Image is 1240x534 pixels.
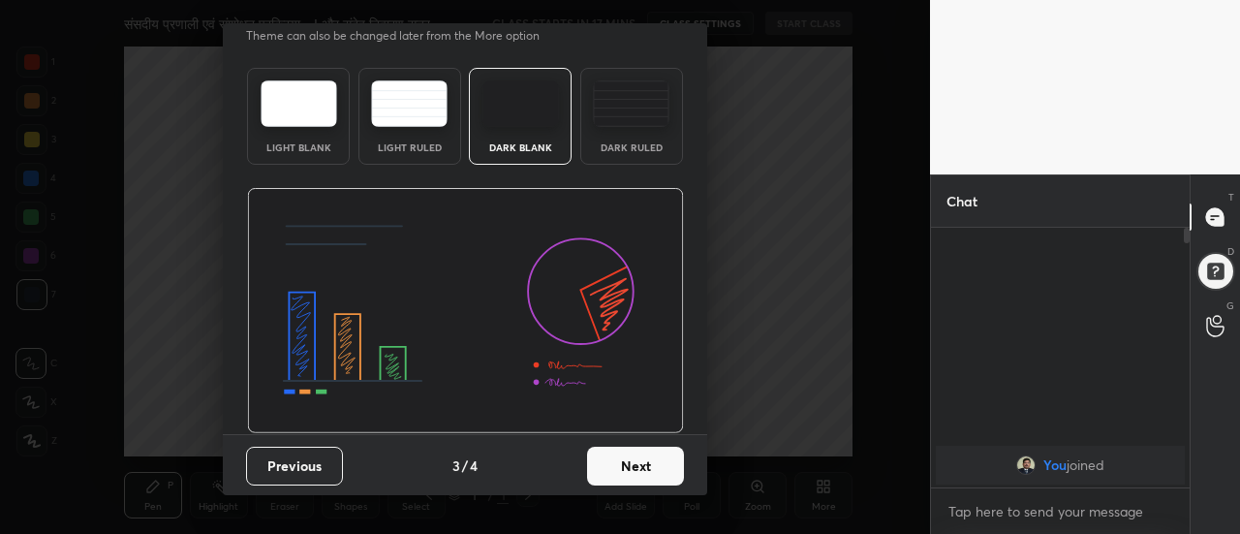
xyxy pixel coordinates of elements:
[1227,244,1234,259] p: D
[260,142,337,152] div: Light Blank
[452,455,460,476] h4: 3
[1043,457,1067,473] span: You
[247,188,684,434] img: darkThemeBanner.d06ce4a2.svg
[1228,190,1234,204] p: T
[246,447,343,486] button: Previous
[1067,457,1104,473] span: joined
[482,80,559,127] img: darkTheme.f0cc69e5.svg
[593,142,670,152] div: Dark Ruled
[931,175,993,227] p: Chat
[1016,455,1036,475] img: 16f2c636641f46738db132dff3252bf4.jpg
[371,80,448,127] img: lightRuledTheme.5fabf969.svg
[587,447,684,486] button: Next
[462,455,468,476] h4: /
[261,80,337,127] img: lightTheme.e5ed3b09.svg
[931,442,1190,488] div: grid
[470,455,478,476] h4: 4
[1226,298,1234,313] p: G
[246,27,560,45] p: Theme can also be changed later from the More option
[481,142,559,152] div: Dark Blank
[371,142,449,152] div: Light Ruled
[593,80,669,127] img: darkRuledTheme.de295e13.svg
